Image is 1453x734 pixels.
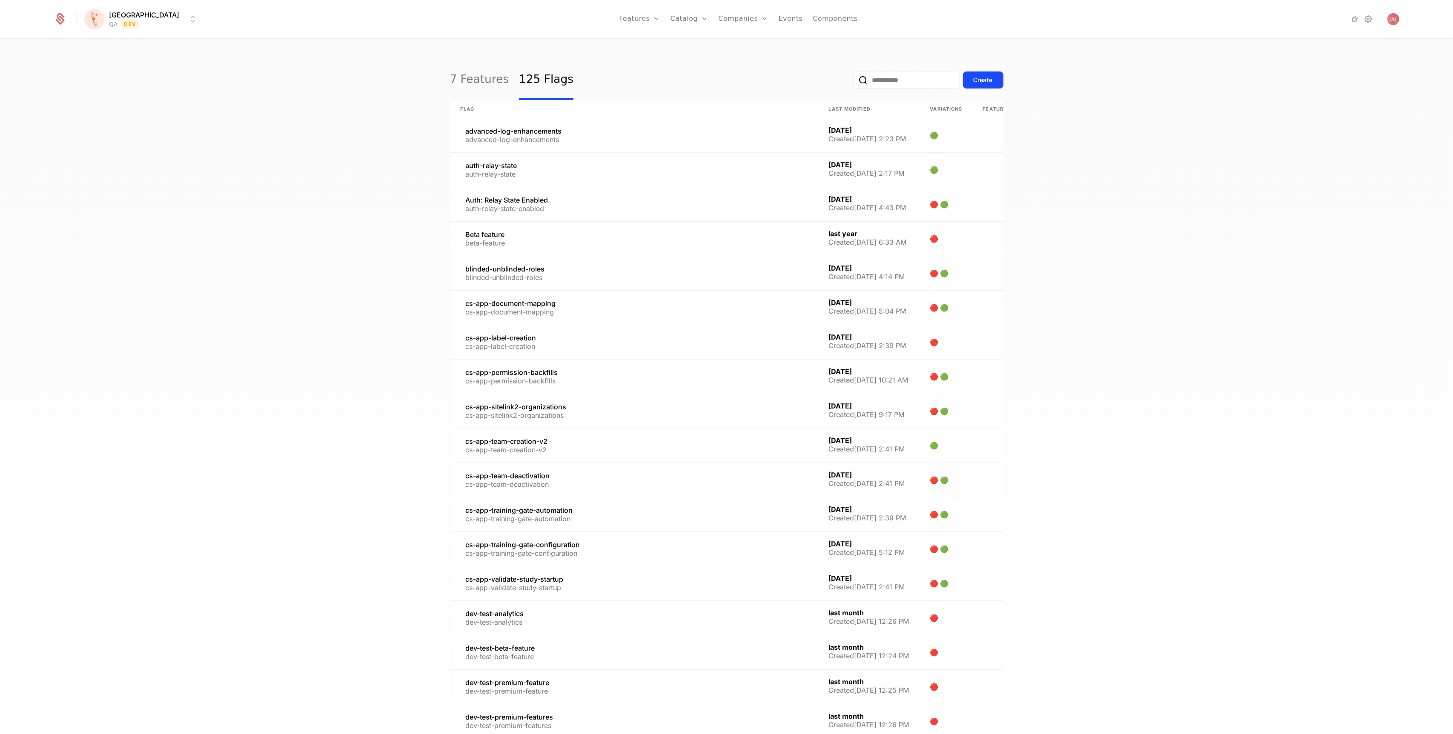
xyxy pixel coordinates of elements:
[450,60,509,100] a: 7 Features
[87,10,198,29] button: Select environment
[1387,13,1399,25] img: Jelena Obradovic
[920,100,973,118] th: Variations
[121,20,139,29] span: Dev
[450,100,819,118] th: Flag
[84,9,105,29] img: Florence
[963,71,1003,89] button: Create
[819,100,920,118] th: Last Modified
[973,100,1053,118] th: Feature
[1387,13,1399,25] button: Open user button
[1350,14,1360,24] a: Integrations
[109,10,179,20] span: [GEOGRAPHIC_DATA]
[1364,14,1374,24] a: Settings
[519,60,573,100] a: 125 Flags
[109,20,118,29] div: QA
[974,76,993,84] div: Create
